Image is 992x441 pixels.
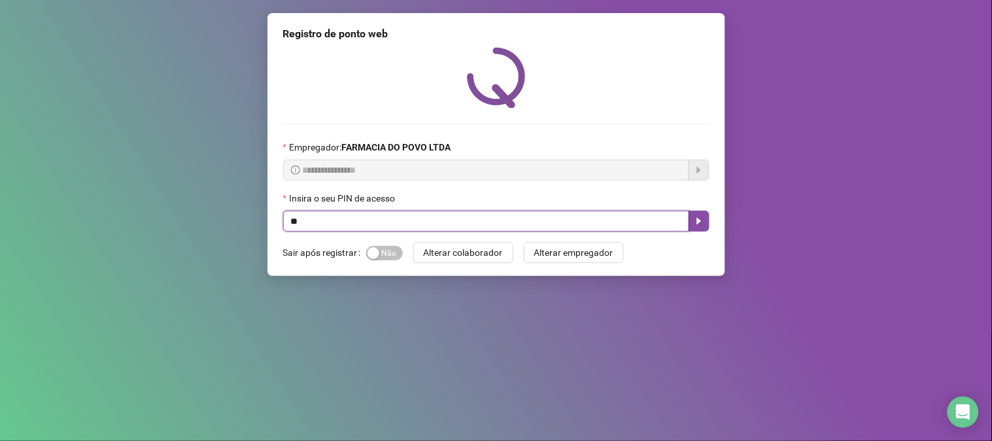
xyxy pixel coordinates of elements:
[424,245,503,260] span: Alterar colaborador
[283,191,403,205] label: Insira o seu PIN de acesso
[291,166,300,175] span: info-circle
[694,216,704,226] span: caret-right
[341,142,451,152] strong: FARMACIA DO POVO LTDA
[413,242,513,263] button: Alterar colaborador
[283,26,710,42] div: Registro de ponto web
[467,47,526,108] img: QRPoint
[289,140,451,154] span: Empregador :
[534,245,613,260] span: Alterar empregador
[948,397,979,428] div: Open Intercom Messenger
[524,242,624,263] button: Alterar empregador
[283,242,366,263] label: Sair após registrar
